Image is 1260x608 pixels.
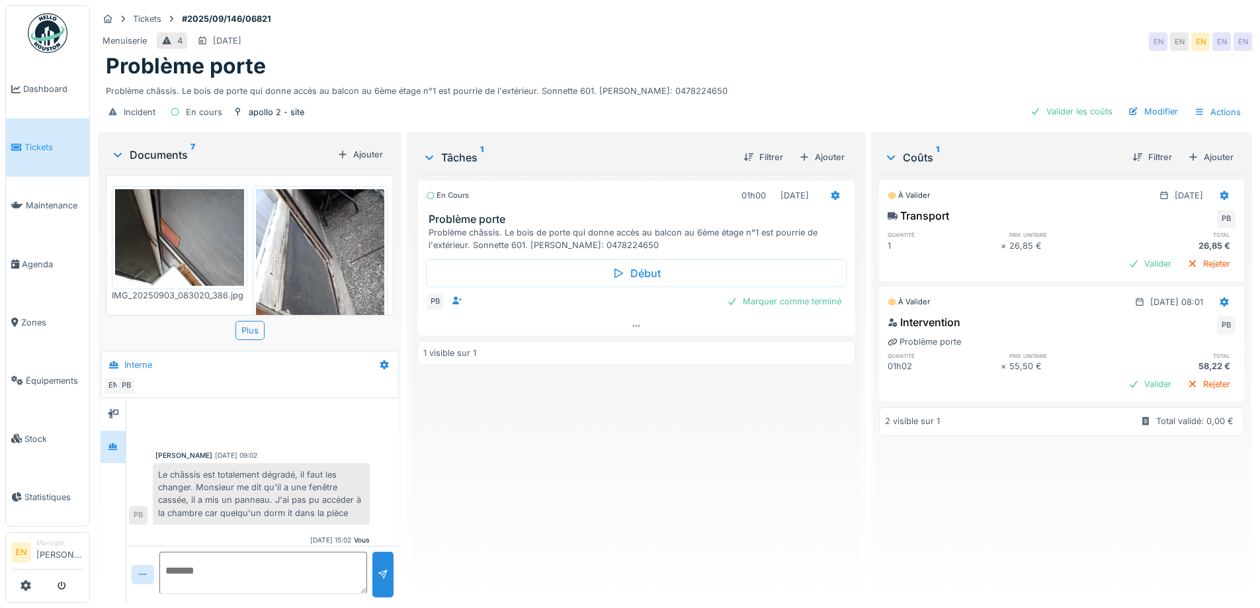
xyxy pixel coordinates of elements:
div: Valider les coûts [1025,103,1118,120]
div: Tâches [423,150,732,165]
a: Dashboard [6,60,89,118]
h6: quantité [888,351,1001,360]
li: [PERSON_NAME] [36,538,84,566]
div: 26,85 € [1122,239,1236,252]
div: Problème porte [888,335,961,348]
div: [PERSON_NAME] [155,451,212,460]
div: PB [129,506,147,525]
h1: Problème porte [106,54,266,79]
div: Ajouter [332,146,388,163]
h6: total [1122,351,1236,360]
a: EN Manager[PERSON_NAME] [11,538,84,570]
a: Stock [6,410,89,468]
div: [DATE] 08:01 [1150,296,1203,308]
span: Maintenance [26,199,84,212]
div: Plus [235,321,265,340]
div: 2 visible sur 1 [885,415,940,427]
img: cbbe7fdy50zk7gm0nrw2e7yv9k0s [115,189,244,286]
div: Modifier [1123,103,1183,120]
span: Stock [24,433,84,445]
div: PB [1217,210,1236,228]
div: Valider [1123,255,1177,273]
strong: #2025/09/146/06821 [177,13,276,25]
div: Filtrer [1127,148,1177,166]
div: EN [1170,32,1189,51]
sup: 1 [936,150,939,165]
div: IMG_20250903_083020_386.jpg [112,289,247,302]
span: Équipements [26,374,84,387]
div: 4 [177,34,183,47]
div: Ajouter [794,148,850,166]
li: EN [11,543,31,562]
div: apollo 2 - site [249,106,304,118]
div: Interne [124,359,152,371]
div: Début [426,259,846,287]
div: [DATE] [1175,189,1203,202]
div: 26,85 € [1009,239,1122,252]
span: Statistiques [24,491,84,503]
div: Coûts [884,150,1122,165]
img: Badge_color-CXgf-gQk.svg [28,13,67,53]
div: EN [1149,32,1167,51]
a: Agenda [6,235,89,293]
div: 55,50 € [1009,360,1122,372]
span: Tickets [24,141,84,153]
div: Valider [1123,375,1177,393]
div: 01h00 [741,189,766,202]
div: PB [426,292,444,311]
div: EN [1191,32,1210,51]
div: Vous [354,535,370,545]
div: Total validé: 0,00 € [1156,415,1234,427]
div: Problème châssis. Le bois de porte qui donne accès au balcon au 6ème étage n°1 est pourrie de l'e... [106,79,1244,97]
div: PB [117,376,136,395]
div: Problème châssis. Le bois de porte qui donne accès au balcon au 6ème étage n°1 est pourrie de l'e... [429,226,849,251]
div: × [1001,239,1009,252]
div: Documents [111,147,332,163]
div: Le châssis est totalement dégradé, il faut les changer. Monsieur me dit qu'il a une fenêtre cassé... [153,463,370,525]
div: Tickets [133,13,161,25]
div: Incident [124,106,155,118]
div: Actions [1189,103,1247,122]
div: Intervention [888,314,960,330]
div: À valider [888,190,930,201]
a: Tickets [6,118,89,177]
div: EN [104,376,122,395]
h3: Problème porte [429,213,849,226]
a: Statistiques [6,468,89,526]
span: Dashboard [23,83,84,95]
div: EN [1212,32,1231,51]
div: 1 visible sur 1 [423,347,476,359]
div: Manager [36,538,84,548]
h6: prix unitaire [1009,351,1122,360]
h6: quantité [888,230,1001,239]
div: EN [1234,32,1252,51]
div: × [1001,360,1009,372]
div: [DATE] [780,189,809,202]
div: 01h02 [888,360,1001,372]
div: 58,22 € [1122,360,1236,372]
div: [DATE] [213,34,241,47]
div: Transport [888,208,949,224]
sup: 7 [190,147,195,163]
div: Filtrer [738,148,788,166]
div: [DATE] 15:02 [310,535,351,545]
span: Agenda [22,258,84,271]
div: Menuiserie [103,34,147,47]
div: 1 [888,239,1001,252]
a: Maintenance [6,177,89,235]
h6: prix unitaire [1009,230,1122,239]
div: Ajouter [1183,148,1239,166]
div: [DATE] 09:02 [215,451,257,460]
span: Zones [21,316,84,329]
div: Rejeter [1182,255,1236,273]
div: À valider [888,296,930,308]
a: Équipements [6,351,89,410]
img: 8rz2fdm22qnu7zdkyizncfxm0tcz [256,189,385,361]
h6: total [1122,230,1236,239]
div: En cours [426,190,469,201]
div: Marquer comme terminé [722,292,847,310]
a: Zones [6,293,89,351]
div: PB [1217,316,1236,335]
div: Rejeter [1182,375,1236,393]
div: En cours [186,106,222,118]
